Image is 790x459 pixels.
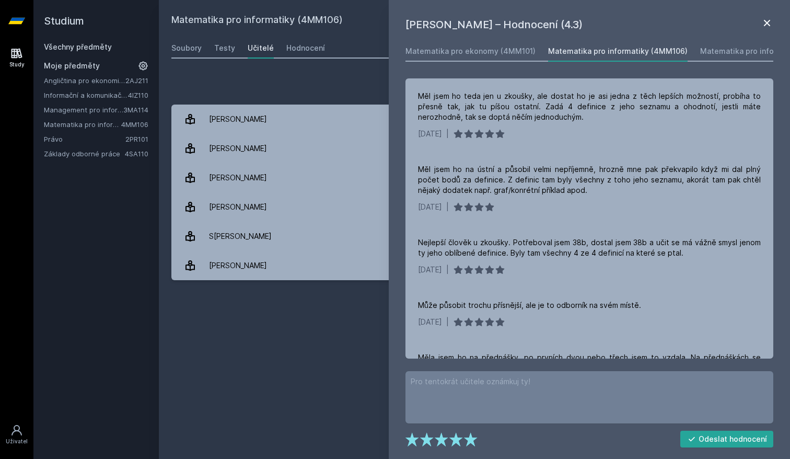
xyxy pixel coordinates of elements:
[171,163,777,192] a: [PERSON_NAME] 6 hodnocení 4.3
[171,251,777,280] a: [PERSON_NAME] 2 hodnocení 5.0
[286,43,325,53] div: Hodnocení
[44,90,128,100] a: Informační a komunikační technologie
[248,43,274,53] div: Učitelé
[171,38,202,59] a: Soubory
[2,419,31,451] a: Uživatel
[171,134,777,163] a: [PERSON_NAME] 8 hodnocení 1.0
[418,129,442,139] div: [DATE]
[128,91,148,99] a: 4IZ110
[446,265,449,275] div: |
[171,222,777,251] a: S[PERSON_NAME] 10 hodnocení 5.0
[418,237,761,258] div: Nejlepší člověk u zkoušky. Potřeboval jsem 38b, dostal jsem 38b a učit se má vážně smysl jenom ty...
[9,61,25,68] div: Study
[171,43,202,53] div: Soubory
[418,265,442,275] div: [DATE]
[214,38,235,59] a: Testy
[2,42,31,74] a: Study
[125,76,148,85] a: 2AJ211
[209,226,272,247] div: S[PERSON_NAME]
[6,438,28,445] div: Uživatel
[44,134,125,144] a: Právo
[171,105,777,134] a: [PERSON_NAME] 4 hodnocení 5.0
[171,192,777,222] a: [PERSON_NAME] 7 hodnocení 4.4
[248,38,274,59] a: Učitelé
[418,164,761,196] div: Měl jsem ho na ústní a působil velmi nepříjemně, hrozně mne pak překvapilo když mi dal plný počet...
[121,120,148,129] a: 4MM106
[171,13,657,29] h2: Matematika pro informatiky (4MM106)
[209,255,267,276] div: [PERSON_NAME]
[209,109,267,130] div: [PERSON_NAME]
[209,197,267,217] div: [PERSON_NAME]
[418,202,442,212] div: [DATE]
[44,75,125,86] a: Angličtina pro ekonomická studia 1 (B2/C1)
[214,43,235,53] div: Testy
[44,105,123,115] a: Management pro informatiky a statistiky
[44,42,112,51] a: Všechny předměty
[209,138,267,159] div: [PERSON_NAME]
[44,148,125,159] a: Základy odborné práce
[209,167,267,188] div: [PERSON_NAME]
[446,202,449,212] div: |
[418,91,761,122] div: Měl jsem ho teda jen u zkoušky, ale dostat ho je asi jedna z těch lepších možností, probíha to př...
[44,61,100,71] span: Moje předměty
[44,119,121,130] a: Matematika pro informatiky
[446,129,449,139] div: |
[123,106,148,114] a: 3MA114
[286,38,325,59] a: Hodnocení
[125,150,148,158] a: 4SA110
[125,135,148,143] a: 2PR101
